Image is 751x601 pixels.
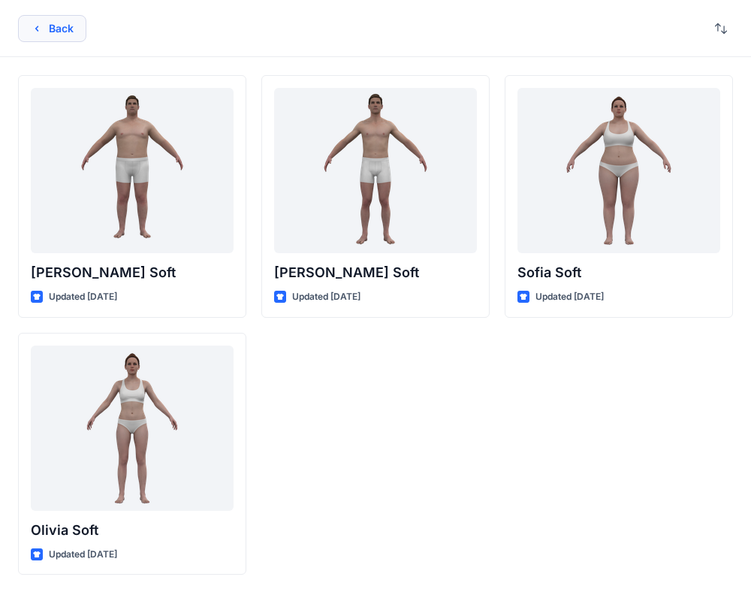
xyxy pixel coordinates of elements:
[535,289,604,305] p: Updated [DATE]
[517,262,720,283] p: Sofia Soft
[18,15,86,42] button: Back
[31,346,234,511] a: Olivia Soft
[49,289,117,305] p: Updated [DATE]
[31,88,234,253] a: Joseph Soft
[49,547,117,563] p: Updated [DATE]
[274,88,477,253] a: Oliver Soft
[31,262,234,283] p: [PERSON_NAME] Soft
[292,289,360,305] p: Updated [DATE]
[31,520,234,541] p: Olivia Soft
[517,88,720,253] a: Sofia Soft
[274,262,477,283] p: [PERSON_NAME] Soft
